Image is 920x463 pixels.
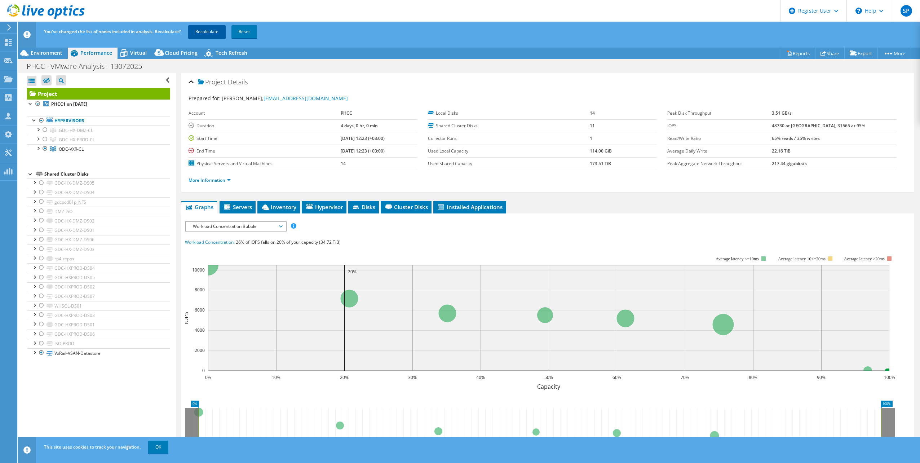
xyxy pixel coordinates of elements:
label: Duration [189,122,341,129]
a: More Information [189,177,231,183]
text: 2000 [195,347,205,353]
a: GDC-HXPROD-DS02 [27,282,170,292]
text: 0 [202,367,205,374]
text: 70% [681,374,689,380]
text: 20% [340,374,349,380]
label: Collector Runs [428,135,590,142]
text: 60% [612,374,621,380]
a: gdcpcd01p_NFS [27,197,170,207]
b: 65% reads / 35% writes [772,135,820,141]
b: 14 [590,110,595,116]
text: 0% [205,374,211,380]
tspan: Average latency <=10ms [716,256,759,261]
text: 10000 [192,267,205,273]
span: 26% of IOPS falls on 20% of your capacity (34.72 TiB) [236,239,341,245]
label: Prepared for: [189,95,221,102]
span: Cluster Disks [384,203,428,211]
span: GDC-HX-PROD-CL [59,137,95,143]
a: [EMAIL_ADDRESS][DOMAIN_NAME] [264,95,348,102]
span: Servers [223,203,252,211]
a: GDC-HX-DMZ-DS02 [27,216,170,225]
span: Details [228,78,248,86]
b: 3.51 GB/s [772,110,792,116]
h1: PHCC - VMware Analysis - 13072025 [23,62,153,70]
a: PHCC1 on [DATE] [27,100,170,109]
label: Physical Servers and Virtual Machines [189,160,341,167]
text: 6000 [195,307,205,313]
a: GDC-HXPROD-DS07 [27,292,170,301]
a: Project [27,88,170,100]
a: Reports [781,48,815,59]
text: 30% [408,374,417,380]
text: 20% [348,269,357,275]
a: ODC-VXR-CL [27,144,170,154]
span: Project [198,79,226,86]
label: Peak Aggregate Network Throughput [667,160,771,167]
label: End Time [189,147,341,155]
a: OK [148,441,168,454]
b: [DATE] 12:23 (+03:00) [341,135,385,141]
text: 10% [272,374,280,380]
a: GDC-HX-DMZ-DS03 [27,244,170,254]
text: 4000 [195,327,205,333]
span: Tech Refresh [216,49,247,56]
b: 48730 at [GEOGRAPHIC_DATA], 31565 at 95% [772,123,865,129]
span: Graphs [185,203,213,211]
text: 50% [544,374,553,380]
span: You've changed the list of nodes included in analysis. Recalculate? [44,28,181,35]
label: Peak Disk Throughput [667,110,771,117]
label: Start Time [189,135,341,142]
text: 80% [749,374,757,380]
a: rp4-repos [27,254,170,263]
b: 1 [590,135,592,141]
a: GDC-HXPROD-DS05 [27,273,170,282]
a: GDC-HX-DMZ-DS06 [27,235,170,244]
b: 11 [590,123,595,129]
text: 8000 [195,287,205,293]
span: SP [901,5,912,17]
label: Used Shared Capacity [428,160,590,167]
span: Environment [31,49,62,56]
a: Reset [231,25,257,38]
a: WHSQL-DS01 [27,301,170,310]
a: ISO-PROD [27,339,170,348]
label: Local Disks [428,110,590,117]
tspan: Average latency 10<=20ms [778,256,826,261]
label: IOPS [667,122,771,129]
span: GDC-HX-DMZ-CL [59,127,93,133]
span: Hypervisor [305,203,343,211]
b: 22.16 TiB [772,148,791,154]
b: PHCC1 on [DATE] [51,101,87,107]
a: GDC-HX-PROD-CL [27,135,170,144]
a: GDC-HXPROD-DS01 [27,320,170,329]
span: This site uses cookies to track your navigation. [44,444,141,450]
text: 100% [884,374,895,380]
span: Installed Applications [437,203,503,211]
a: Recalculate [188,25,226,38]
label: Average Daily Write [667,147,771,155]
a: GDC-HXPROD-DS06 [27,330,170,339]
span: Disks [352,203,375,211]
a: Hypervisors [27,116,170,125]
span: Performance [80,49,112,56]
a: GDC-HX-DMZ-CL [27,125,170,135]
a: DMZ-ISO [27,207,170,216]
span: Virtual [130,49,147,56]
b: 14 [341,160,346,167]
svg: \n [855,8,862,14]
text: IOPS [182,312,190,324]
span: Cloud Pricing [165,49,198,56]
label: Used Local Capacity [428,147,590,155]
b: 114.00 GiB [590,148,612,154]
label: Read/Write Ratio [667,135,771,142]
a: GDC-HX-DMZ-DS01 [27,226,170,235]
text: 40% [476,374,485,380]
a: GDC-HXPROD-DS03 [27,310,170,320]
span: Workload Concentration Bubble [189,222,282,231]
a: GDC-HX-DMZ-DS05 [27,178,170,188]
a: Export [844,48,878,59]
a: VxRail-VSAN-Datastore [27,348,170,358]
b: PHCC [341,110,352,116]
div: Shared Cluster Disks [44,170,170,178]
span: Inventory [261,203,296,211]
